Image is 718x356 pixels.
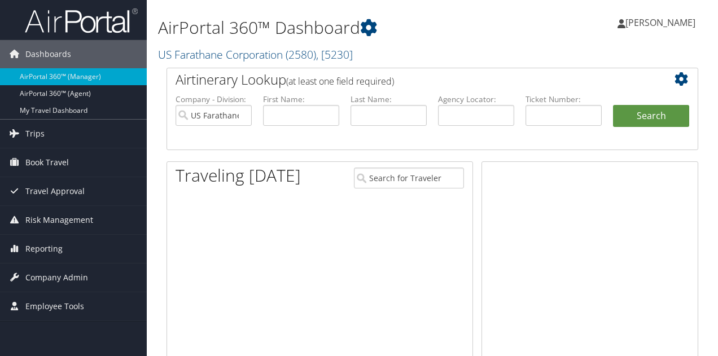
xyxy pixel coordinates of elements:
span: [PERSON_NAME] [625,16,695,29]
input: Search for Traveler [354,168,465,188]
a: [PERSON_NAME] [618,6,707,39]
h1: Traveling [DATE] [176,164,301,187]
span: (at least one field required) [286,75,394,87]
h2: Airtinerary Lookup [176,70,645,89]
label: Ticket Number: [526,94,602,105]
span: , [ 5230 ] [316,47,353,62]
span: Employee Tools [25,292,84,320]
label: First Name: [263,94,339,105]
label: Last Name: [351,94,427,105]
span: ( 2580 ) [286,47,316,62]
button: Search [613,105,689,128]
span: Reporting [25,235,63,263]
span: Book Travel [25,148,69,177]
span: Company Admin [25,263,88,292]
label: Agency Locator: [438,94,514,105]
span: Risk Management [25,206,93,234]
label: Company - Division: [176,94,252,105]
h1: AirPortal 360™ Dashboard [158,16,524,39]
img: airportal-logo.png [25,7,138,34]
span: Travel Approval [25,177,85,205]
a: US Farathane Corporation [158,47,353,62]
span: Dashboards [25,40,71,68]
span: Trips [25,120,45,148]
